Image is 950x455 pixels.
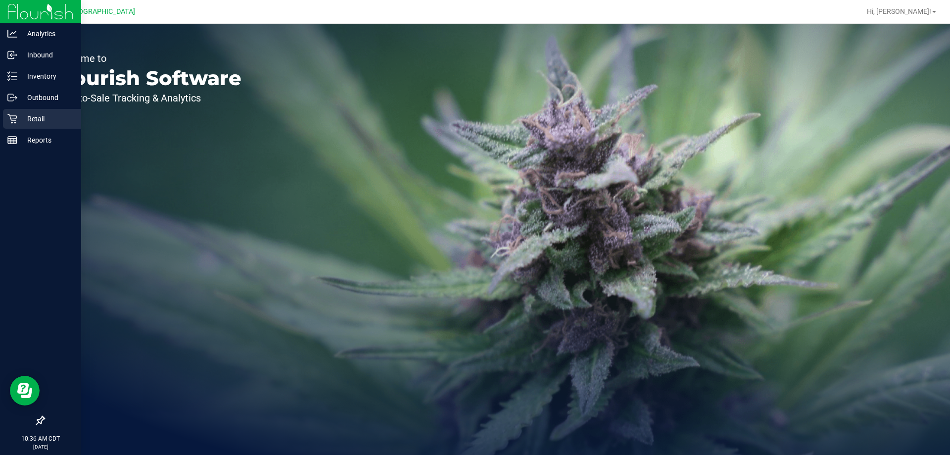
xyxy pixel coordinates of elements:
[17,28,77,40] p: Analytics
[7,93,17,102] inline-svg: Outbound
[4,443,77,451] p: [DATE]
[67,7,135,16] span: [GEOGRAPHIC_DATA]
[53,68,241,88] p: Flourish Software
[4,434,77,443] p: 10:36 AM CDT
[53,53,241,63] p: Welcome to
[7,114,17,124] inline-svg: Retail
[10,376,40,405] iframe: Resource center
[7,50,17,60] inline-svg: Inbound
[17,92,77,103] p: Outbound
[7,135,17,145] inline-svg: Reports
[7,29,17,39] inline-svg: Analytics
[53,93,241,103] p: Seed-to-Sale Tracking & Analytics
[17,113,77,125] p: Retail
[7,71,17,81] inline-svg: Inventory
[17,70,77,82] p: Inventory
[17,49,77,61] p: Inbound
[17,134,77,146] p: Reports
[867,7,931,15] span: Hi, [PERSON_NAME]!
